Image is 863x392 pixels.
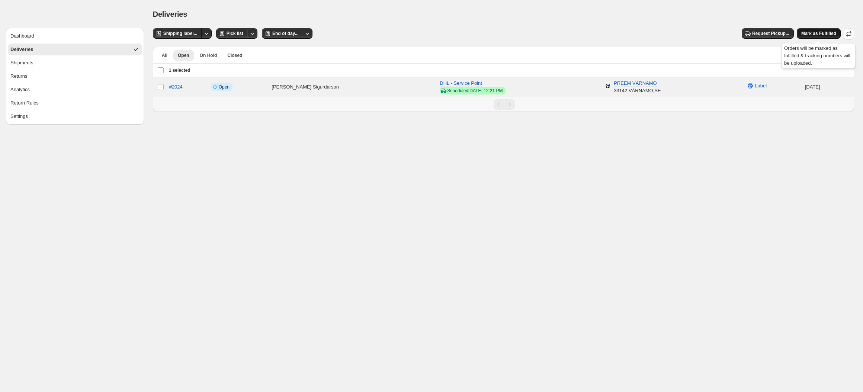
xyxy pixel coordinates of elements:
[169,84,183,90] a: #2024
[200,52,217,58] span: On Hold
[269,77,437,97] td: [PERSON_NAME] Sigurdarson
[614,80,657,87] span: PREEM VÄRNAMO
[219,84,230,90] span: Open
[272,30,298,36] span: End of day...
[8,110,142,122] button: Settings
[805,84,820,90] time: Wednesday, September 24, 2025 at 6:25:50 PM
[10,73,28,80] div: Returns
[447,88,503,94] div: Scheduled [DATE] 12:21 PM
[10,59,33,67] div: Shipments
[10,113,28,120] div: Settings
[614,80,661,94] div: 33142 VÄRNAMO , SE
[153,97,854,112] nav: Pagination
[752,30,789,36] span: Request Pickup...
[169,67,190,73] span: 1 selected
[742,80,771,92] button: Label
[801,30,836,36] span: Mark as Fulfilled
[227,52,242,58] span: Closed
[435,77,487,89] button: DHL - Service Point
[153,10,187,18] span: Deliveries
[227,30,243,36] span: Pick list
[262,28,303,39] button: End of day...
[10,32,34,40] div: Dashboard
[10,46,33,53] div: Deliveries
[8,84,142,96] button: Analytics
[178,52,189,58] span: Open
[742,28,794,39] button: Request Pickup...
[162,52,167,58] span: All
[10,99,39,107] div: Return Rules
[201,28,212,39] button: Other actions
[8,44,142,55] button: Deliveries
[609,77,661,89] button: PREEM VÄRNAMO
[8,97,142,109] button: Return Rules
[797,28,841,39] button: Mark as Fulfilled
[8,57,142,69] button: Shipments
[8,70,142,82] button: Returns
[302,28,312,39] button: Other actions
[10,86,30,93] div: Analytics
[755,82,767,90] span: Label
[440,80,482,86] span: DHL - Service Point
[247,28,257,39] button: Other actions
[216,28,248,39] button: Pick list
[163,30,198,36] span: Shipping label...
[8,30,142,42] button: Dashboard
[153,28,202,39] button: Shipping label...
